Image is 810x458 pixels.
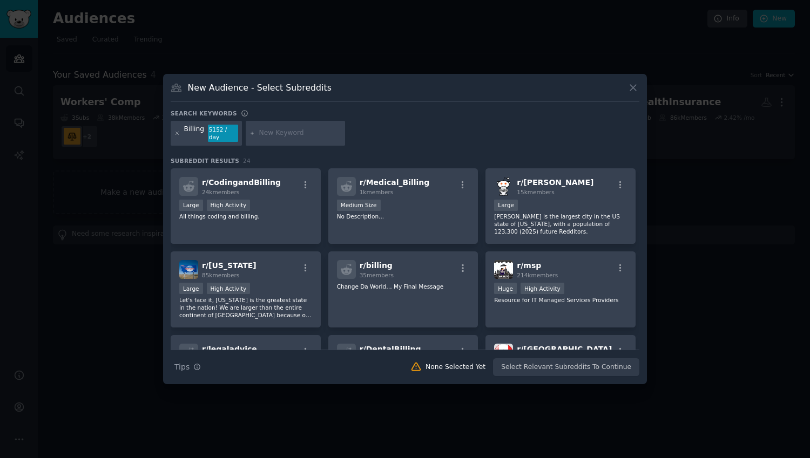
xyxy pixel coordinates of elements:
img: Montana [179,260,198,279]
span: Tips [174,361,190,373]
div: High Activity [207,200,251,211]
h3: New Audience - Select Subreddits [188,82,332,93]
span: 85k members [202,272,239,278]
span: r/ CodingandBilling [202,178,281,187]
span: r/ Medical_Billing [360,178,430,187]
span: r/ [PERSON_NAME] [517,178,593,187]
div: Medium Size [337,200,381,211]
button: Tips [171,358,205,377]
img: Billings [494,177,513,196]
div: High Activity [207,283,251,294]
p: No Description... [337,213,470,220]
span: r/ [GEOGRAPHIC_DATA] [517,345,612,353]
span: r/ legaladvice [202,345,257,353]
span: 214k members [517,272,558,278]
span: r/ [US_STATE] [202,261,256,270]
p: Resource for IT Managed Services Providers [494,296,627,304]
span: r/ DentalBilling [360,345,421,353]
span: 15k members [517,189,554,195]
input: New Keyword [259,128,341,138]
div: Huge [494,283,517,294]
div: 5152 / day [208,125,238,142]
p: All things coding and billing. [179,213,312,220]
p: Change Da World… My Final Message [337,283,470,290]
div: Large [179,283,203,294]
img: msp [494,260,513,279]
span: r/ billing [360,261,393,270]
span: 24 [243,158,251,164]
span: 24k members [202,189,239,195]
img: canada [494,344,513,363]
span: Subreddit Results [171,157,239,165]
div: Billing [184,125,205,142]
div: Large [179,200,203,211]
div: None Selected Yet [426,363,485,372]
span: r/ msp [517,261,541,270]
div: High Activity [521,283,564,294]
h3: Search keywords [171,110,237,117]
span: 1k members [360,189,394,195]
p: Let's face it, [US_STATE] is the greatest state in the nation! We are larger than the entire cont... [179,296,312,319]
p: [PERSON_NAME] is the largest city in the US state of [US_STATE], with a population of 123,300 (20... [494,213,627,235]
span: 35 members [360,272,394,278]
div: Large [494,200,518,211]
